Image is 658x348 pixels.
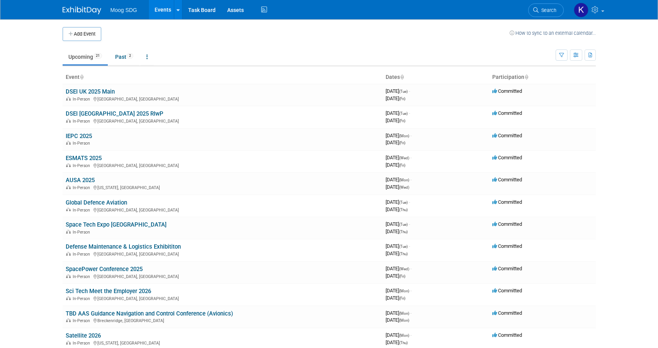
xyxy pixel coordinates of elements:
th: Event [63,71,383,84]
a: IEPC 2025 [66,133,92,140]
a: Global Defence Aviation [66,199,127,206]
span: [DATE] [386,184,409,190]
span: In-Person [73,97,92,102]
a: ESMATS 2025 [66,155,102,162]
div: [US_STATE], [GEOGRAPHIC_DATA] [66,339,379,346]
span: (Fri) [399,163,405,167]
span: [DATE] [386,266,411,271]
span: [DATE] [386,317,409,323]
span: Committed [492,243,522,249]
button: Add Event [63,27,101,41]
span: (Fri) [399,274,405,278]
img: In-Person Event [66,341,71,345]
span: 21 [94,53,102,59]
a: Defense Maintenance & Logistics Exhibititon [66,243,181,250]
span: - [410,155,411,160]
div: [GEOGRAPHIC_DATA], [GEOGRAPHIC_DATA] [66,96,379,102]
a: Sort by Participation Type [524,74,528,80]
span: - [410,288,411,293]
span: Committed [492,88,522,94]
span: In-Person [73,185,92,190]
span: [DATE] [386,206,408,212]
span: Committed [492,310,522,316]
a: TBD AAS Guidance Navigation and Control Conference (Avionics) [66,310,233,317]
span: [DATE] [386,118,405,123]
span: 2 [127,53,133,59]
span: (Tue) [399,111,408,116]
a: Sort by Start Date [400,74,404,80]
span: [DATE] [386,310,411,316]
span: [DATE] [386,221,410,227]
span: Committed [492,221,522,227]
img: In-Person Event [66,163,71,167]
span: Committed [492,110,522,116]
span: (Mon) [399,311,409,316]
span: [DATE] [386,162,405,168]
span: [DATE] [386,177,411,183]
span: Committed [492,155,522,160]
span: In-Person [73,274,92,279]
img: In-Person Event [66,97,71,101]
span: [DATE] [386,251,408,256]
span: (Mon) [399,134,409,138]
a: DSEI [GEOGRAPHIC_DATA] 2025 RIwP [66,110,163,117]
span: Search [539,7,556,13]
span: [DATE] [386,88,410,94]
span: In-Person [73,208,92,213]
span: Committed [492,288,522,293]
div: [GEOGRAPHIC_DATA], [GEOGRAPHIC_DATA] [66,295,379,301]
span: - [409,88,410,94]
img: Katie Gibas [574,3,588,17]
div: [GEOGRAPHIC_DATA], [GEOGRAPHIC_DATA] [66,251,379,257]
span: [DATE] [386,140,405,145]
span: [DATE] [386,295,405,301]
span: (Fri) [399,119,405,123]
span: (Thu) [399,208,408,212]
span: Moog SDG [111,7,137,13]
span: (Mon) [399,318,409,322]
span: [DATE] [386,288,411,293]
a: AUSA 2025 [66,177,95,184]
span: - [409,199,410,205]
div: [GEOGRAPHIC_DATA], [GEOGRAPHIC_DATA] [66,162,379,168]
span: - [410,310,411,316]
span: (Mon) [399,333,409,338]
span: [DATE] [386,96,405,101]
span: - [410,332,411,338]
span: (Wed) [399,267,409,271]
a: Space Tech Expo [GEOGRAPHIC_DATA] [66,221,167,228]
span: In-Person [73,341,92,346]
img: In-Person Event [66,119,71,123]
a: Upcoming21 [63,49,108,64]
span: (Tue) [399,222,408,227]
a: How to sync to an external calendar... [510,30,596,36]
span: Committed [492,266,522,271]
span: [DATE] [386,155,411,160]
th: Dates [383,71,489,84]
img: In-Person Event [66,296,71,300]
a: Sci Tech Meet the Employer 2026 [66,288,151,295]
span: (Thu) [399,341,408,345]
img: In-Person Event [66,252,71,256]
span: (Mon) [399,289,409,293]
span: In-Person [73,230,92,235]
span: (Fri) [399,296,405,300]
span: - [409,221,410,227]
span: In-Person [73,119,92,124]
span: (Tue) [399,89,408,94]
span: [DATE] [386,243,410,249]
a: Past2 [109,49,139,64]
span: (Fri) [399,141,405,145]
span: [DATE] [386,133,411,138]
div: [US_STATE], [GEOGRAPHIC_DATA] [66,184,379,190]
span: [DATE] [386,273,405,279]
span: [DATE] [386,339,408,345]
span: (Wed) [399,156,409,160]
span: In-Person [73,318,92,323]
a: SpacePower Conference 2025 [66,266,143,273]
span: [DATE] [386,229,408,234]
span: [DATE] [386,332,411,338]
span: (Mon) [399,178,409,182]
span: (Tue) [399,244,408,249]
span: In-Person [73,141,92,146]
